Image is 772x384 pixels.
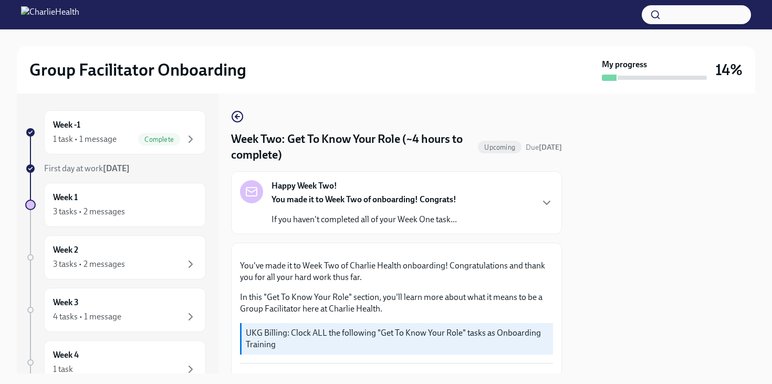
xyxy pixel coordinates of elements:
[53,244,78,256] h6: Week 2
[138,136,180,143] span: Complete
[44,163,130,173] span: First day at work
[53,192,78,203] h6: Week 1
[53,364,73,375] div: 1 task
[526,143,562,152] span: Due
[21,6,79,23] img: CharlieHealth
[25,163,206,174] a: First day at work[DATE]
[25,288,206,332] a: Week 34 tasks • 1 message
[25,110,206,154] a: Week -11 task • 1 messageComplete
[272,214,457,225] p: If you haven't completed all of your Week One task...
[272,180,337,192] strong: Happy Week Two!
[53,206,125,217] div: 3 tasks • 2 messages
[53,133,117,145] div: 1 task • 1 message
[526,142,562,152] span: September 16th, 2025 09:00
[53,349,79,361] h6: Week 4
[103,163,130,173] strong: [DATE]
[246,327,549,350] p: UKG Billing: Clock ALL the following "Get To Know Your Role" tasks as Onboarding Training
[240,292,553,315] p: In this "Get To Know Your Role" section, you'll learn more about what it means to be a Group Faci...
[53,258,125,270] div: 3 tasks • 2 messages
[272,194,456,204] strong: You made it to Week Two of onboarding! Congrats!
[29,59,246,80] h2: Group Facilitator Onboarding
[539,143,562,152] strong: [DATE]
[602,59,647,70] strong: My progress
[231,131,474,163] h4: Week Two: Get To Know Your Role (~4 hours to complete)
[240,260,553,283] p: You've made it to Week Two of Charlie Health onboarding! Congratulations and thank you for all yo...
[25,183,206,227] a: Week 13 tasks • 2 messages
[53,311,121,323] div: 4 tasks • 1 message
[53,297,79,308] h6: Week 3
[25,235,206,279] a: Week 23 tasks • 2 messages
[715,60,743,79] h3: 14%
[53,119,80,131] h6: Week -1
[478,143,521,151] span: Upcoming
